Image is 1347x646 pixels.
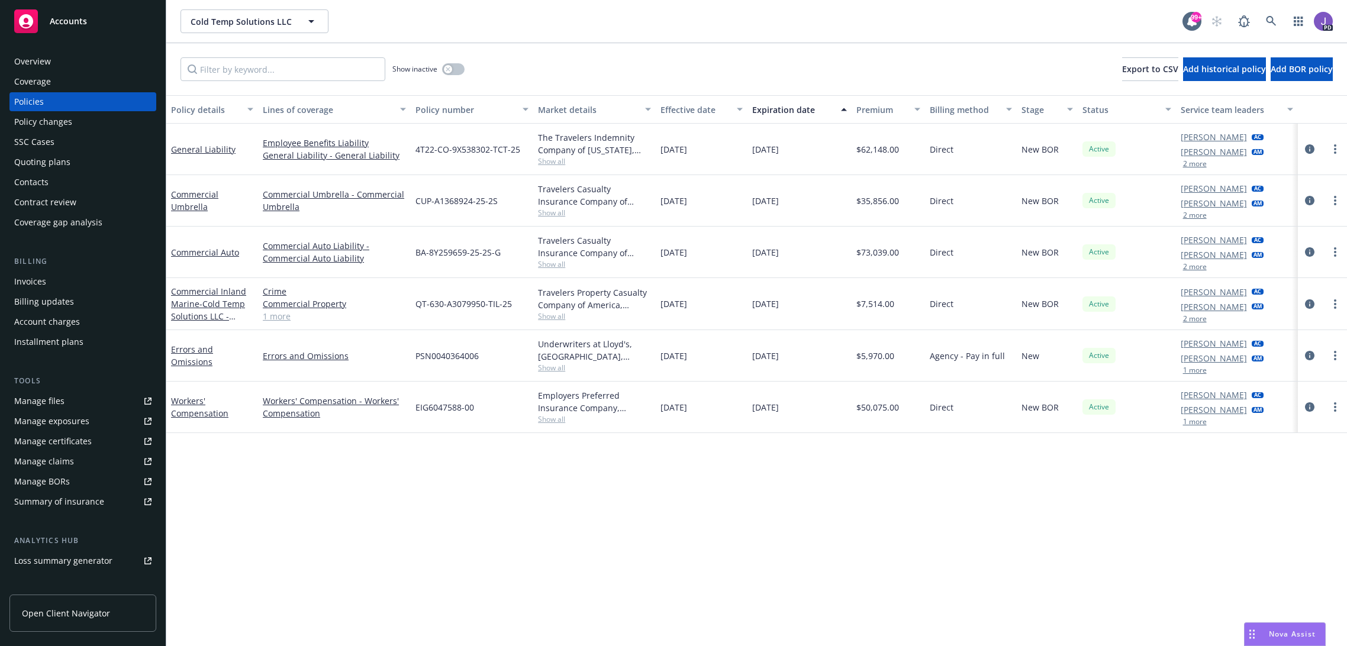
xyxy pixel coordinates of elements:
button: Effective date [656,95,747,124]
button: 1 more [1183,367,1207,374]
a: [PERSON_NAME] [1181,403,1247,416]
span: [DATE] [660,143,687,156]
div: Policies [14,92,44,111]
span: New BOR [1021,246,1059,259]
a: circleInformation [1303,193,1317,208]
span: Active [1087,299,1111,309]
span: $7,514.00 [856,298,894,310]
div: Employers Preferred Insurance Company, Employers Insurance Group [538,389,651,414]
span: Open Client Navigator [22,607,110,619]
a: Errors and Omissions [263,350,406,362]
div: Coverage gap analysis [14,213,102,232]
a: [PERSON_NAME] [1181,234,1247,246]
a: Contract review [9,193,156,212]
a: Commercial Property [263,298,406,310]
img: photo [1314,12,1333,31]
span: BA-8Y259659-25-2S-G [415,246,501,259]
span: Add historical policy [1183,63,1266,75]
div: Policy changes [14,112,72,131]
button: 2 more [1183,160,1207,167]
div: Coverage [14,72,51,91]
a: Commercial Auto Liability - Commercial Auto Liability [263,240,406,264]
span: [DATE] [660,195,687,207]
button: Market details [533,95,656,124]
a: Contacts [9,173,156,192]
div: Quoting plans [14,153,70,172]
a: Summary of insurance [9,492,156,511]
div: Policy number [415,104,515,116]
a: more [1328,400,1342,414]
div: Stage [1021,104,1060,116]
span: New BOR [1021,298,1059,310]
div: Drag to move [1245,623,1259,645]
a: Search [1259,9,1283,33]
a: more [1328,193,1342,208]
span: New BOR [1021,195,1059,207]
a: Commercial Umbrella [171,189,218,212]
span: Show all [538,414,651,424]
span: Accounts [50,17,87,26]
a: Loss summary generator [9,551,156,570]
span: [DATE] [660,350,687,362]
div: Premium [856,104,907,116]
div: Invoices [14,272,46,291]
span: Direct [930,143,953,156]
button: Stage [1017,95,1078,124]
span: Active [1087,195,1111,206]
div: Effective date [660,104,730,116]
div: The Travelers Indemnity Company of [US_STATE], Travelers Insurance [538,131,651,156]
a: Switch app [1287,9,1310,33]
a: [PERSON_NAME] [1181,182,1247,195]
span: Active [1087,350,1111,361]
a: circleInformation [1303,245,1317,259]
div: Contract review [14,193,76,212]
span: Show all [538,156,651,166]
a: Manage files [9,392,156,411]
span: Cold Temp Solutions LLC [191,15,293,28]
a: [PERSON_NAME] [1181,197,1247,209]
a: Account charges [9,312,156,331]
div: Billing [9,256,156,267]
div: Summary of insurance [14,492,104,511]
span: Export to CSV [1122,63,1178,75]
div: Manage exposures [14,412,89,431]
a: Workers' Compensation - Workers' Compensation [263,395,406,419]
span: [DATE] [752,298,779,310]
div: Overview [14,52,51,71]
button: Lines of coverage [258,95,411,124]
button: Billing method [925,95,1017,124]
span: [DATE] [752,350,779,362]
a: Employee Benefits Liability [263,137,406,149]
span: $5,970.00 [856,350,894,362]
a: [PERSON_NAME] [1181,146,1247,158]
button: Service team leaders [1176,95,1298,124]
a: Manage claims [9,452,156,471]
span: CUP-A1368924-25-2S [415,195,498,207]
a: [PERSON_NAME] [1181,389,1247,401]
span: QT-630-A3079950-TIL-25 [415,298,512,310]
a: General Liability [171,144,236,155]
a: Commercial Umbrella - Commercial Umbrella [263,188,406,213]
a: Commercial Auto [171,247,239,258]
button: Premium [852,95,925,124]
a: more [1328,245,1342,259]
span: 4T22-CO-9X538302-TCT-25 [415,143,520,156]
a: more [1328,348,1342,363]
a: 1 more [263,310,406,322]
a: Coverage [9,72,156,91]
a: circleInformation [1303,297,1317,311]
button: 2 more [1183,315,1207,322]
div: Travelers Casualty Insurance Company of America, Travelers Insurance [538,183,651,208]
button: 1 more [1183,418,1207,425]
span: $73,039.00 [856,246,899,259]
span: [DATE] [660,246,687,259]
span: Show inactive [392,64,437,74]
a: [PERSON_NAME] [1181,337,1247,350]
div: Manage claims [14,452,74,471]
a: SSC Cases [9,133,156,151]
a: circleInformation [1303,400,1317,414]
a: General Liability - General Liability [263,149,406,161]
a: circleInformation [1303,348,1317,363]
span: EIG6047588-00 [415,401,474,414]
button: Expiration date [747,95,852,124]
